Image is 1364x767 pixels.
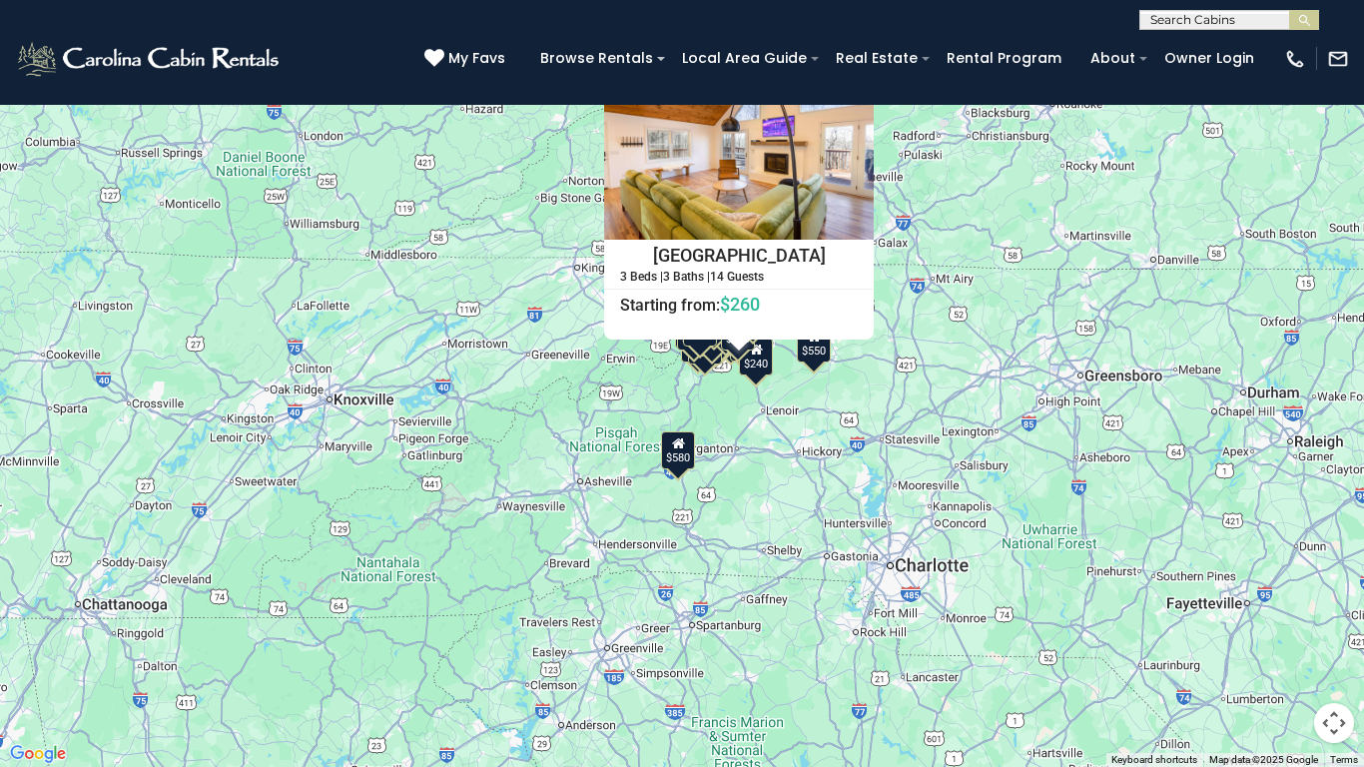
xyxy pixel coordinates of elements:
[826,43,928,74] a: Real Estate
[424,48,510,70] a: My Favs
[530,43,663,74] a: Browse Rentals
[1284,48,1306,70] img: phone-regular-white.png
[1080,43,1145,74] a: About
[1327,48,1349,70] img: mail-regular-white.png
[672,43,817,74] a: Local Area Guide
[1154,43,1264,74] a: Owner Login
[937,43,1071,74] a: Rental Program
[448,48,505,69] span: My Favs
[15,39,285,79] img: White-1-2.png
